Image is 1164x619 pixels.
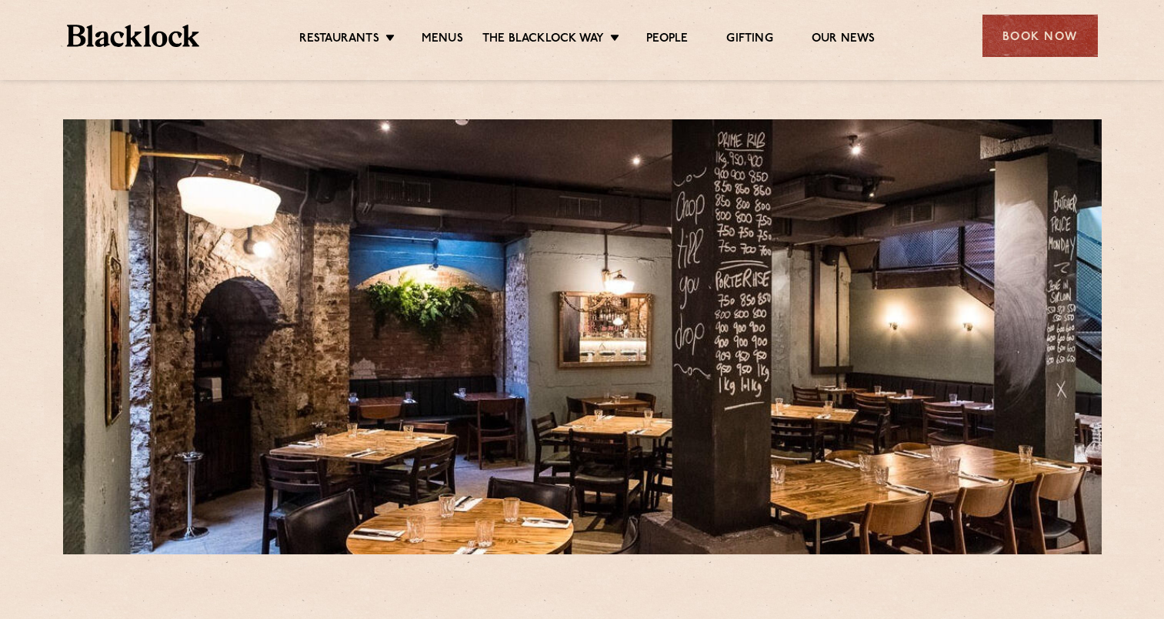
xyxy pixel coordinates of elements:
a: The Blacklock Way [482,32,604,49]
a: Restaurants [299,32,379,49]
img: BL_Textured_Logo-footer-cropped.svg [67,25,200,47]
a: Menus [422,32,463,49]
a: Our News [812,32,876,49]
a: People [646,32,688,49]
div: Book Now [982,15,1098,57]
a: Gifting [726,32,772,49]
